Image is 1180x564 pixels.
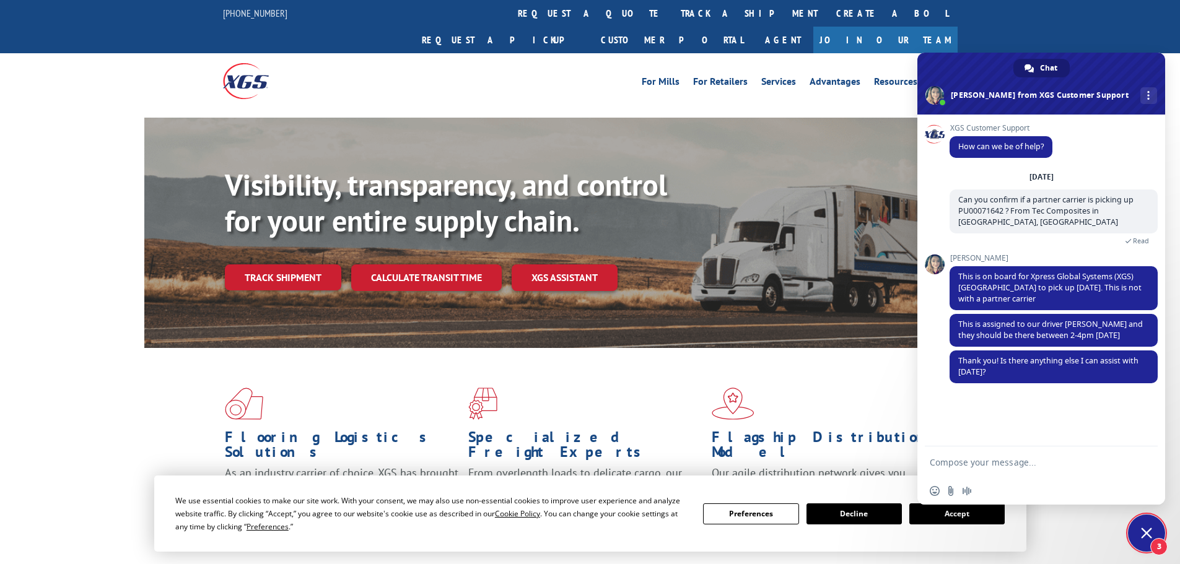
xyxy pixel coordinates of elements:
[642,77,680,90] a: For Mills
[962,486,972,496] span: Audio message
[946,486,956,496] span: Send a file
[468,388,497,420] img: xgs-icon-focused-on-flooring-red
[247,521,289,532] span: Preferences
[810,77,860,90] a: Advantages
[1133,236,1149,245] span: Read
[225,264,341,290] a: Track shipment
[225,466,458,510] span: As an industry carrier of choice, XGS has brought innovation and dedication to flooring logistics...
[592,27,753,53] a: Customer Portal
[909,503,1005,524] button: Accept
[950,124,1052,132] span: XGS Customer Support
[225,388,263,420] img: xgs-icon-total-supply-chain-intelligence-red
[753,27,813,53] a: Agent
[806,503,902,524] button: Decline
[958,194,1134,227] span: Can you confirm if a partner carrier is picking up PU00071642 ? From Tec Composites in [GEOGRAPHI...
[225,430,459,466] h1: Flooring Logistics Solutions
[958,141,1044,152] span: How can we be of help?
[712,466,940,495] span: Our agile distribution network gives you nationwide inventory management on demand.
[1040,59,1057,77] span: Chat
[712,430,946,466] h1: Flagship Distribution Model
[223,7,287,19] a: [PHONE_NUMBER]
[351,264,502,291] a: Calculate transit time
[958,355,1138,377] span: Thank you! Is there anything else I can assist with [DATE]?
[495,508,540,519] span: Cookie Policy
[1140,87,1157,104] div: More channels
[693,77,748,90] a: For Retailers
[1029,173,1054,181] div: [DATE]
[950,254,1158,262] span: [PERSON_NAME]
[958,319,1143,341] span: This is assigned to our driver [PERSON_NAME] and they should be there between 2-4pm [DATE]
[413,27,592,53] a: Request a pickup
[468,466,702,521] p: From overlength loads to delicate cargo, our experienced staff knows the best way to move your fr...
[958,271,1142,304] span: This is on board for Xpress Global Systems (XGS) [GEOGRAPHIC_DATA] to pick up [DATE]. This is not...
[874,77,917,90] a: Resources
[761,77,796,90] a: Services
[712,388,754,420] img: xgs-icon-flagship-distribution-model-red
[468,430,702,466] h1: Specialized Freight Experts
[1128,514,1165,552] div: Close chat
[930,457,1125,468] textarea: Compose your message...
[154,475,1026,552] div: Cookie Consent Prompt
[703,503,798,524] button: Preferences
[512,264,618,291] a: XGS ASSISTANT
[1150,538,1168,555] span: 3
[225,165,667,240] b: Visibility, transparency, and control for your entire supply chain.
[175,494,688,533] div: We use essential cookies to make our site work. With your consent, we may also use non-essential ...
[930,486,940,496] span: Insert an emoji
[1013,59,1070,77] div: Chat
[813,27,958,53] a: Join Our Team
